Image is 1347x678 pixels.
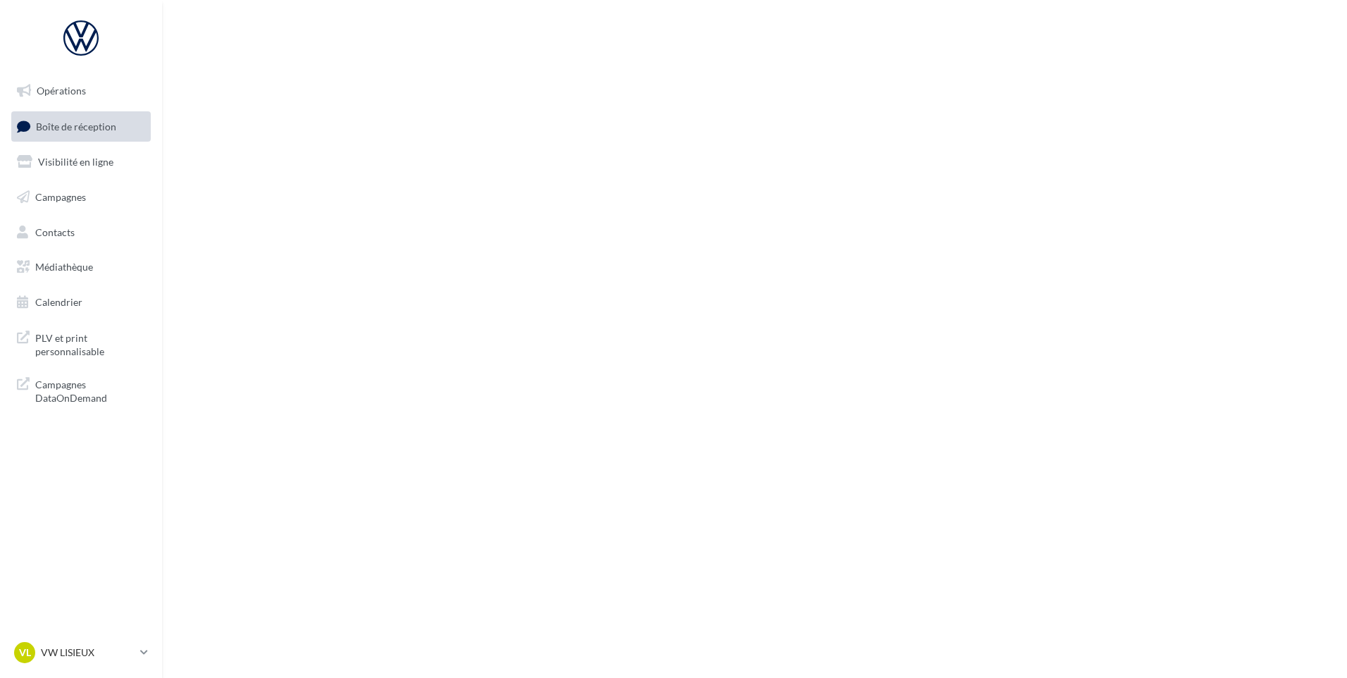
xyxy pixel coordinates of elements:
span: Opérations [37,85,86,97]
span: Visibilité en ligne [38,156,113,168]
a: PLV et print personnalisable [8,323,154,364]
a: Calendrier [8,288,154,317]
span: PLV et print personnalisable [35,328,145,359]
a: Campagnes DataOnDemand [8,369,154,411]
a: Boîte de réception [8,111,154,142]
a: Visibilité en ligne [8,147,154,177]
span: Boîte de réception [36,120,116,132]
span: Calendrier [35,296,82,308]
span: Campagnes [35,191,86,203]
span: Contacts [35,226,75,238]
span: Campagnes DataOnDemand [35,375,145,405]
a: Médiathèque [8,252,154,282]
span: Médiathèque [35,261,93,273]
a: VL VW LISIEUX [11,639,151,666]
a: Contacts [8,218,154,247]
a: Opérations [8,76,154,106]
a: Campagnes [8,183,154,212]
span: VL [19,646,31,660]
p: VW LISIEUX [41,646,135,660]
